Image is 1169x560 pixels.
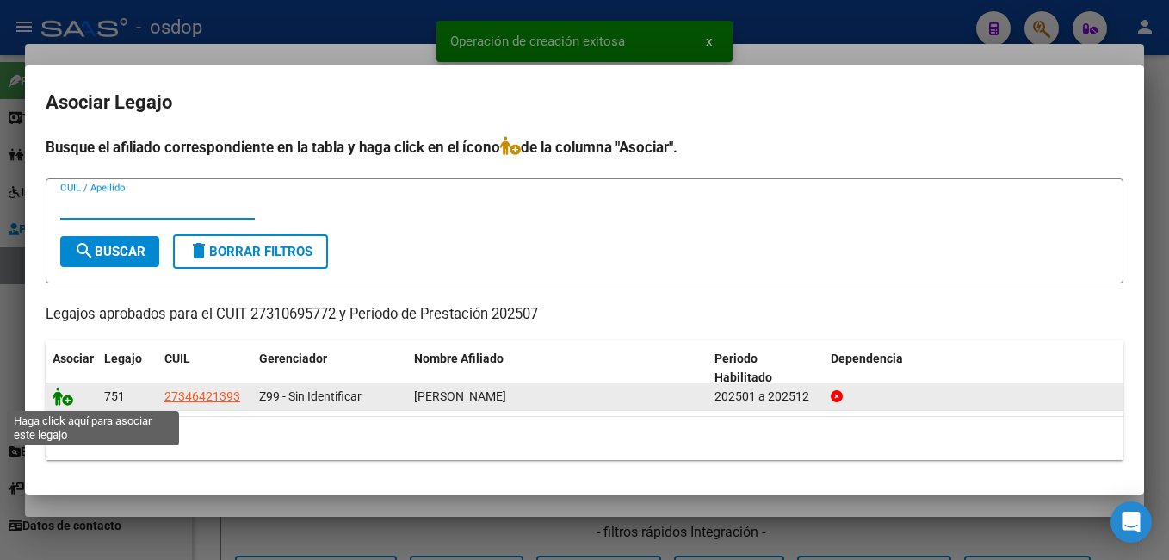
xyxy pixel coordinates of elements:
[46,136,1123,159] h4: Busque el afiliado correspondiente en la tabla y haga click en el ícono de la columna "Asociar".
[46,86,1123,119] h2: Asociar Legajo
[104,389,125,403] span: 751
[824,340,1124,397] datatable-header-cell: Dependencia
[46,417,1123,460] div: 1 registros
[60,236,159,267] button: Buscar
[407,340,708,397] datatable-header-cell: Nombre Afiliado
[53,352,94,365] span: Asociar
[104,352,142,365] span: Legajo
[74,244,145,259] span: Buscar
[714,352,772,385] span: Periodo Habilitado
[259,389,362,403] span: Z99 - Sin Identificar
[164,352,190,365] span: CUIL
[252,340,407,397] datatable-header-cell: Gerenciador
[46,340,97,397] datatable-header-cell: Asociar
[1110,501,1152,543] div: Open Intercom Messenger
[97,340,158,397] datatable-header-cell: Legajo
[259,352,327,365] span: Gerenciador
[831,352,903,365] span: Dependencia
[414,389,506,403] span: SORROCHE LORENA ANDREA
[708,340,824,397] datatable-header-cell: Periodo Habilitado
[189,244,312,259] span: Borrar Filtros
[714,387,817,407] div: 202501 a 202512
[164,389,240,403] span: 27346421393
[158,340,252,397] datatable-header-cell: CUIL
[189,240,209,261] mat-icon: delete
[414,352,504,365] span: Nombre Afiliado
[46,304,1123,326] p: Legajos aprobados para el CUIT 27310695772 y Período de Prestación 202507
[173,234,328,269] button: Borrar Filtros
[74,240,95,261] mat-icon: search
